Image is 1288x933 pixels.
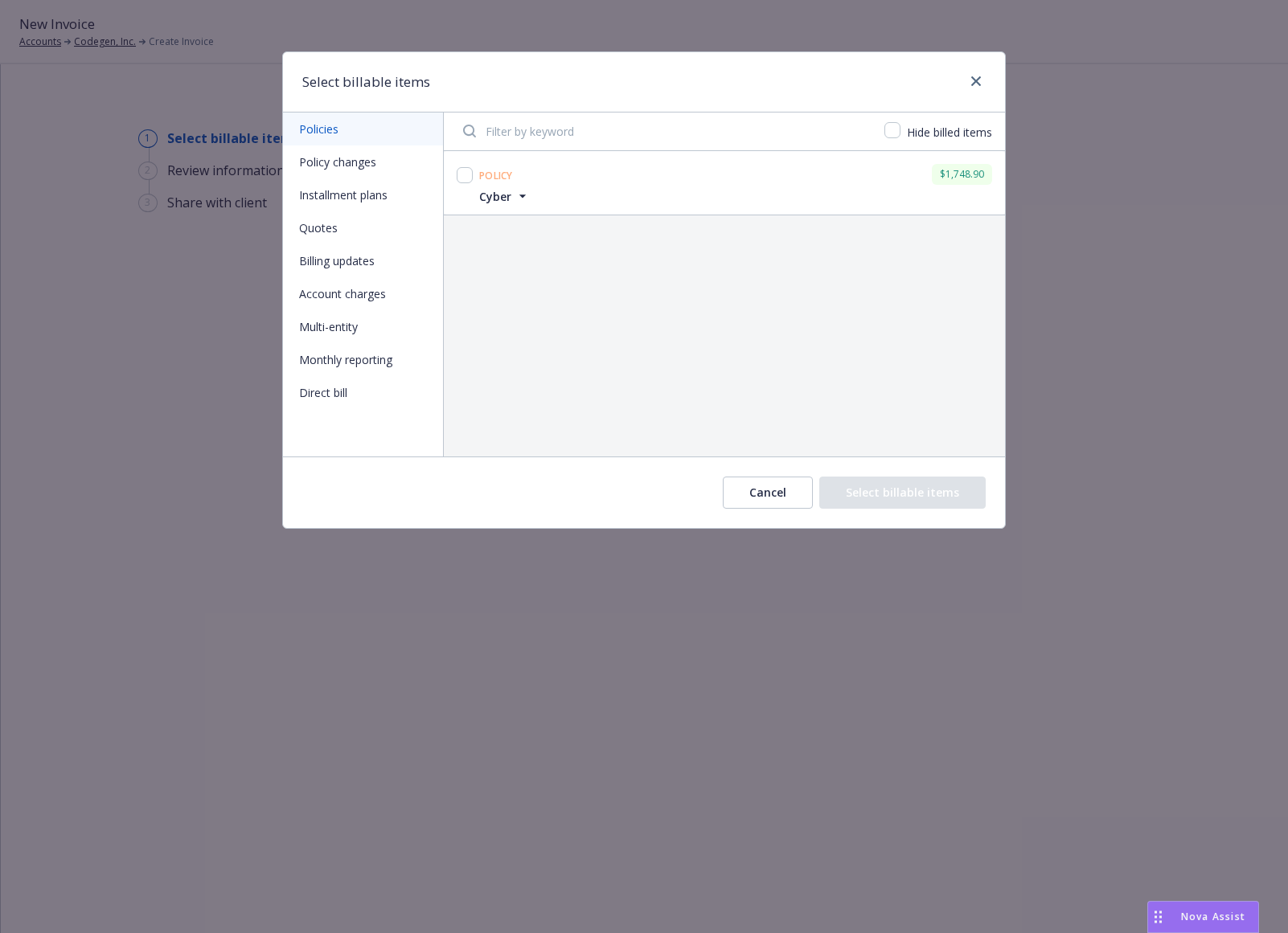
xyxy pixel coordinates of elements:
[479,188,511,205] span: Cyber
[283,310,443,343] button: Multi-entity
[302,72,430,92] h1: Select billable items
[479,169,513,182] span: Policy
[1148,902,1168,932] div: Drag to move
[283,277,443,310] button: Account charges
[283,145,443,178] button: Policy changes
[453,115,875,147] input: Filter by keyword
[283,244,443,277] button: Billing updates
[283,113,443,145] button: Policies
[723,477,813,509] button: Cancel
[1147,901,1259,933] button: Nova Assist
[283,178,443,211] button: Installment plans
[479,188,531,205] button: Cyber
[283,376,443,409] button: Direct bill
[283,343,443,376] button: Monthly reporting
[283,211,443,244] button: Quotes
[907,125,992,140] span: Hide billed items
[966,72,986,91] a: close
[932,164,992,184] div: $1,748.90
[1181,910,1245,923] span: Nova Assist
